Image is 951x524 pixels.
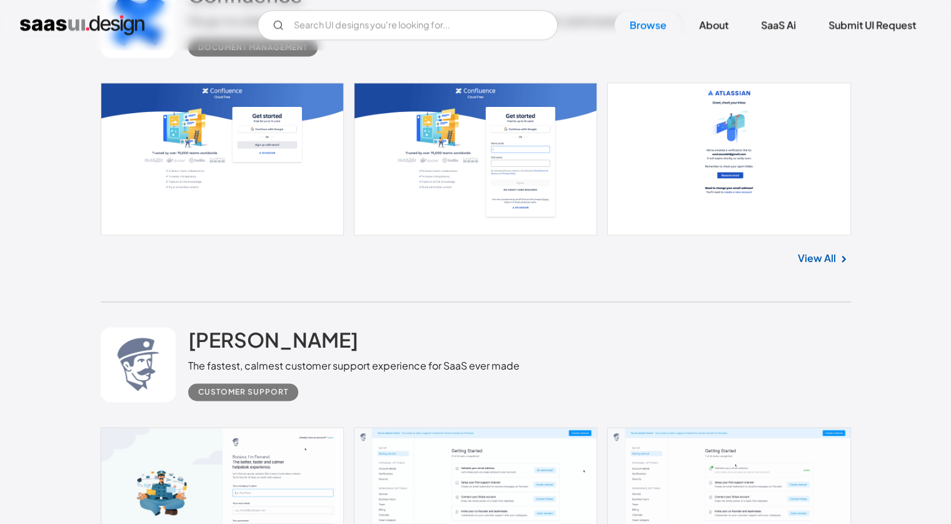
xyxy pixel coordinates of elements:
[813,11,931,39] a: Submit UI Request
[188,358,520,373] div: The fastest, calmest customer support experience for SaaS ever made
[615,11,682,39] a: Browse
[258,10,558,40] form: Email Form
[188,327,358,358] a: [PERSON_NAME]
[746,11,811,39] a: SaaS Ai
[198,385,288,400] div: Customer Support
[188,327,358,352] h2: [PERSON_NAME]
[798,251,836,266] a: View All
[258,10,558,40] input: Search UI designs you're looking for...
[20,15,144,35] a: home
[684,11,743,39] a: About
